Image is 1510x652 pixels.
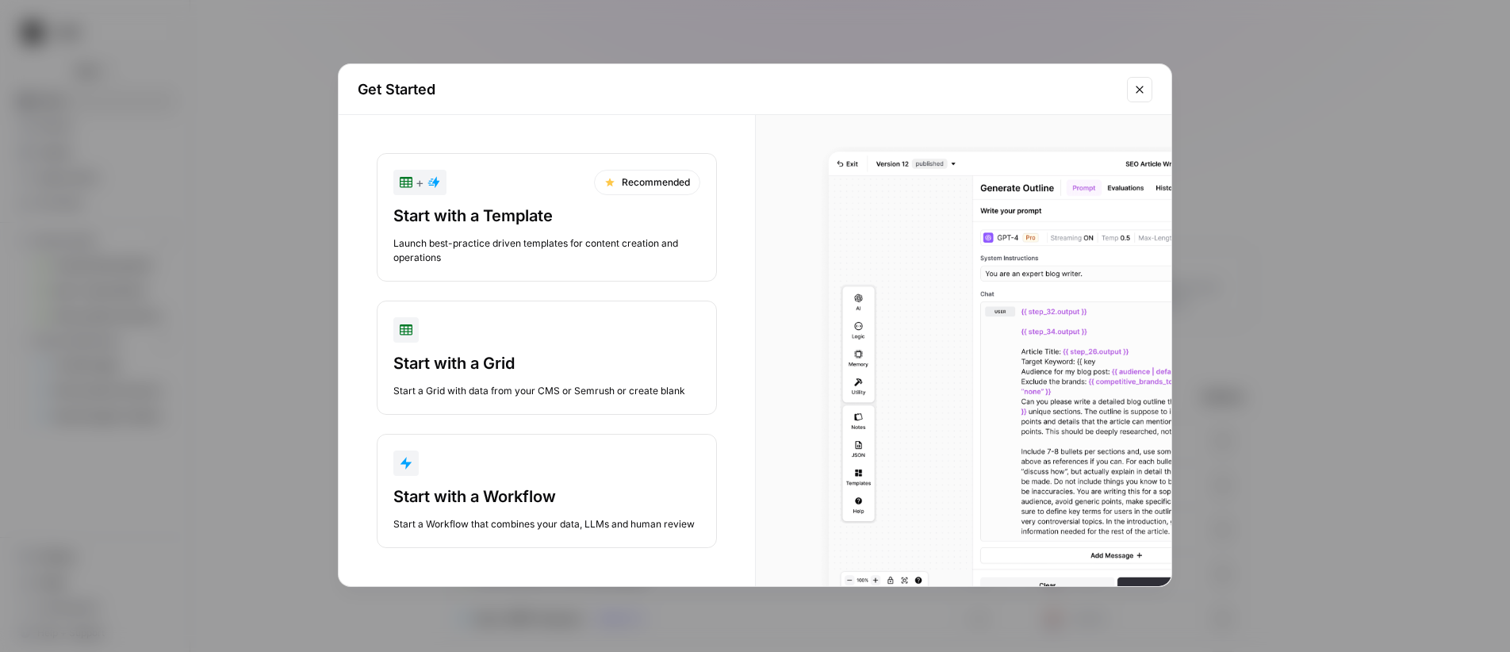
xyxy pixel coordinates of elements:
[377,301,717,415] button: Start with a GridStart a Grid with data from your CMS or Semrush or create blank
[1127,77,1152,102] button: Close modal
[393,517,700,531] div: Start a Workflow that combines your data, LLMs and human review
[393,352,700,374] div: Start with a Grid
[393,485,700,508] div: Start with a Workflow
[377,434,717,548] button: Start with a WorkflowStart a Workflow that combines your data, LLMs and human review
[400,173,440,192] div: +
[393,205,700,227] div: Start with a Template
[358,79,1117,101] h2: Get Started
[377,153,717,282] button: +RecommendedStart with a TemplateLaunch best-practice driven templates for content creation and o...
[594,170,700,195] div: Recommended
[393,236,700,265] div: Launch best-practice driven templates for content creation and operations
[393,384,700,398] div: Start a Grid with data from your CMS or Semrush or create blank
